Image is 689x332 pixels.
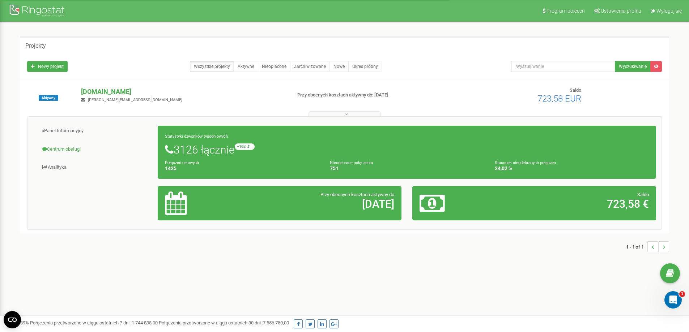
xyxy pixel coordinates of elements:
small: Połączeń celowych [165,160,199,165]
span: Saldo [570,87,581,93]
span: Połączenia przetworzone w ciągu ostatnich 30 dni : [159,320,289,325]
a: Nieopłacone [258,61,290,72]
span: Ustawienia profilu [601,8,641,14]
small: Statystyki dzwonków tygodniowych [165,134,228,139]
h4: 24,02 % [495,166,649,171]
small: Nieodebrane połączenia [330,160,373,165]
a: Nowe [329,61,349,72]
a: Centrum obsługi [33,141,158,158]
span: 1 [679,291,685,297]
span: Połączenia przetworzone w ciągu ostatnich 7 dni : [30,320,158,325]
a: Panel Informacyjny [33,122,158,140]
iframe: Intercom live chat [664,291,682,309]
span: Program poleceń [546,8,585,14]
button: Wyszukiwanie [615,61,651,72]
small: Stosunek nieodebranych połączeń [495,160,556,165]
a: Wszystkie projekty [190,61,234,72]
h2: 723,58 € [499,198,649,210]
span: Wyloguj się [656,8,682,14]
span: 1 - 1 of 1 [626,241,647,252]
p: [DOMAIN_NAME] [81,87,285,96]
button: Open CMP widget [4,311,21,328]
h4: 1425 [165,166,319,171]
span: Aktywny [39,95,58,101]
a: Aktywne [234,61,258,72]
h4: 751 [330,166,484,171]
input: Wyszukiwanie [511,61,615,72]
a: Nowy projekt [27,61,68,72]
a: Zarchiwizowane [290,61,330,72]
a: Analityka [33,159,158,176]
span: 723,58 EUR [537,94,581,104]
small: +162 [235,143,255,150]
span: Saldo [637,192,649,197]
a: Okres próbny [348,61,382,72]
nav: ... [626,234,669,259]
u: 7 556 750,00 [263,320,289,325]
p: Przy obecnych kosztach aktywny do: [DATE] [297,92,448,99]
h5: Projekty [25,43,46,49]
h2: [DATE] [245,198,394,210]
span: [PERSON_NAME][EMAIL_ADDRESS][DOMAIN_NAME] [88,98,182,102]
h1: 3126 łącznie [165,143,649,156]
u: 1 744 838,00 [132,320,158,325]
span: Przy obecnych kosztach aktywny do [320,192,394,197]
